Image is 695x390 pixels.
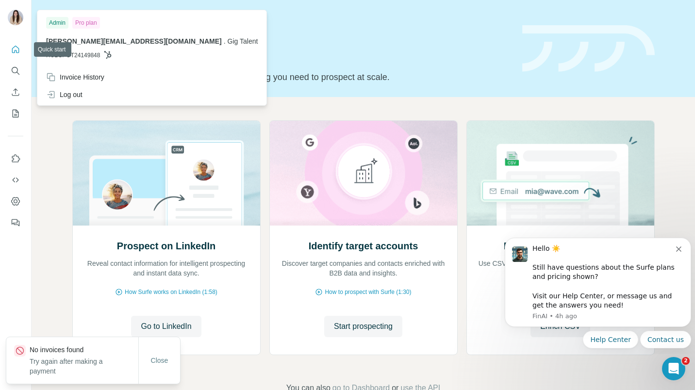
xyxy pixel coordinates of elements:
button: Search [8,62,23,80]
div: Log out [46,90,83,99]
button: Feedback [8,214,23,231]
img: banner [522,25,655,72]
span: HUBSPOT24149848 [46,51,100,60]
span: Gig Talent [228,37,258,45]
span: . [224,37,226,45]
h2: Prospect on LinkedIn [117,239,215,253]
button: Quick start [8,41,23,58]
button: Start prospecting [324,316,402,337]
button: Enrich CSV [8,83,23,101]
img: Identify target accounts [269,121,458,226]
h2: Identify target accounts [309,239,418,253]
img: Avatar [8,10,23,25]
span: How Surfe works on LinkedIn (1:58) [125,288,217,296]
h1: Let’s prospect together [72,45,511,65]
p: No invoices found [30,345,138,355]
button: Dashboard [8,193,23,210]
span: Go to LinkedIn [141,321,191,332]
span: 2 [682,357,690,365]
p: Reveal contact information for intelligent prospecting and instant data sync. [83,259,250,278]
button: Use Surfe API [8,171,23,189]
button: Use Surfe on LinkedIn [8,150,23,167]
span: [PERSON_NAME][EMAIL_ADDRESS][DOMAIN_NAME] [46,37,222,45]
iframe: Intercom live chat [662,357,685,380]
p: Use CSV enrichment to confirm you are using the best data available. [477,259,645,278]
span: How to prospect with Surfe (1:30) [325,288,411,296]
button: Close [144,352,175,369]
span: Start prospecting [334,321,393,332]
div: Invoice History [46,72,104,82]
iframe: Intercom notifications message [501,229,695,354]
div: Quick start [72,18,511,28]
p: Try again after making a payment [30,357,138,376]
div: Admin [46,17,68,29]
p: Pick your starting point and we’ll provide everything you need to prospect at scale. [72,70,511,84]
img: Enrich your contact lists [466,121,655,226]
span: Close [151,356,168,365]
button: Go to LinkedIn [131,316,201,337]
div: Pro plan [72,17,100,29]
img: Prospect on LinkedIn [72,121,261,226]
p: Discover target companies and contacts enriched with B2B data and insights. [280,259,447,278]
button: My lists [8,105,23,122]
